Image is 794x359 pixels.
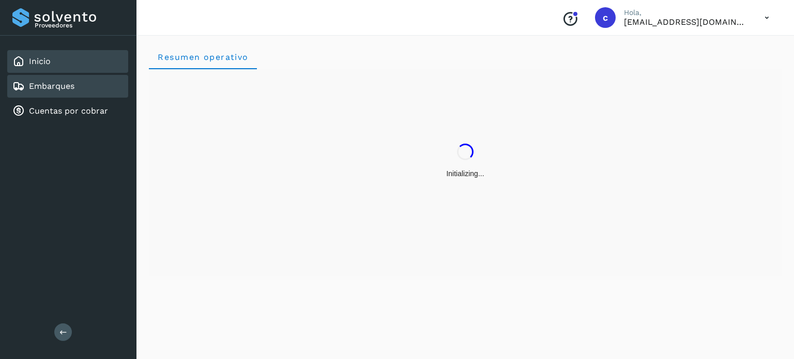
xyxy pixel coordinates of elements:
[29,81,74,91] a: Embarques
[624,8,748,17] p: Hola,
[624,17,748,27] p: cuentasespeciales8_met@castores.com.mx
[7,100,128,122] div: Cuentas por cobrar
[157,52,249,62] span: Resumen operativo
[7,75,128,98] div: Embarques
[29,106,108,116] a: Cuentas por cobrar
[7,50,128,73] div: Inicio
[35,22,124,29] p: Proveedores
[29,56,51,66] a: Inicio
